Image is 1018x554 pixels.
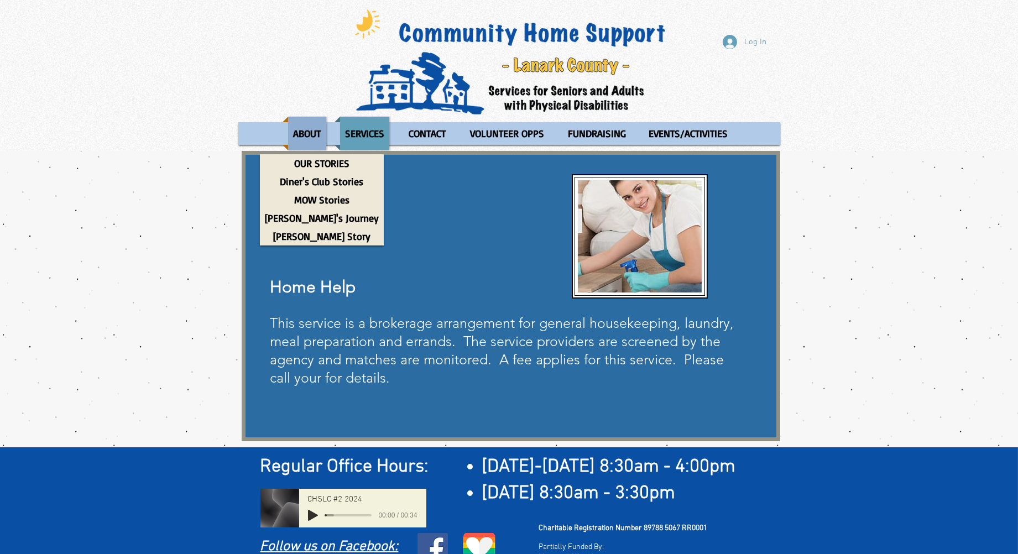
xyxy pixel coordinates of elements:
[644,117,733,150] p: EVENTS/ACTIVITIES
[275,173,369,191] p: Diner's Club Stories
[372,510,417,521] span: 00:00 / 00:34
[270,315,734,386] span: This service is a brokerage arrangement for general housekeeping, laundry, meal preparation and e...
[482,456,735,478] span: [DATE]-[DATE] 8:30am - 4:00pm
[270,277,356,297] span: Home Help
[539,524,708,533] span: Charitable Registration Number 89788 5067 RR0001
[539,542,604,552] span: Partially Funded By:
[260,456,429,478] span: Regular Office Hours:
[398,117,457,150] a: CONTACT
[335,117,395,150] a: SERVICES
[260,454,766,480] h2: ​
[260,191,384,209] a: MOW Stories
[289,154,354,173] p: OUR STORIES
[308,495,363,504] span: CHSLC #2 2024
[638,117,738,150] a: EVENTS/ACTIVITIES
[260,154,384,173] a: OUR STORIES
[578,180,702,292] img: Home Help1.JPG
[557,117,635,150] a: FUNDRAISING
[482,482,675,505] span: [DATE] 8:30am - 3:30pm
[563,117,631,150] p: FUNDRAISING
[260,173,384,191] a: Diner's Club Stories
[404,117,451,150] p: CONTACT
[283,117,332,150] a: ABOUT
[289,191,354,209] p: MOW Stories
[289,117,326,150] p: ABOUT
[465,117,549,150] p: VOLUNTEER OPPS
[741,36,771,48] span: Log In
[268,227,375,245] p: [PERSON_NAME] Story
[715,32,775,53] button: Log In
[460,117,555,150] a: VOLUNTEER OPPS
[260,209,384,227] a: [PERSON_NAME]'s Journey
[238,117,780,150] nav: Site
[340,117,389,150] p: SERVICES
[260,227,384,245] a: [PERSON_NAME] Story
[308,510,318,521] button: Play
